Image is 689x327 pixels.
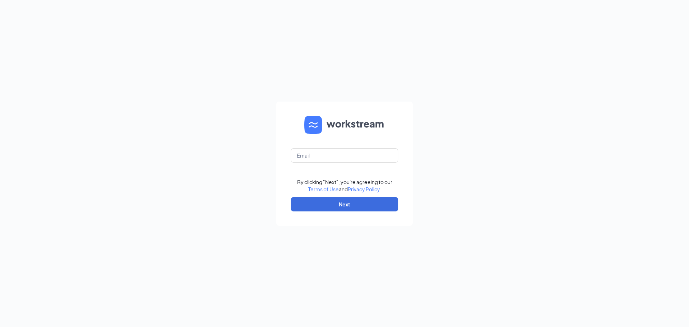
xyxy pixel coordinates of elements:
input: Email [291,148,398,163]
img: WS logo and Workstream text [304,116,385,134]
a: Privacy Policy [348,186,380,192]
div: By clicking "Next", you're agreeing to our and . [297,178,392,193]
a: Terms of Use [308,186,339,192]
button: Next [291,197,398,211]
